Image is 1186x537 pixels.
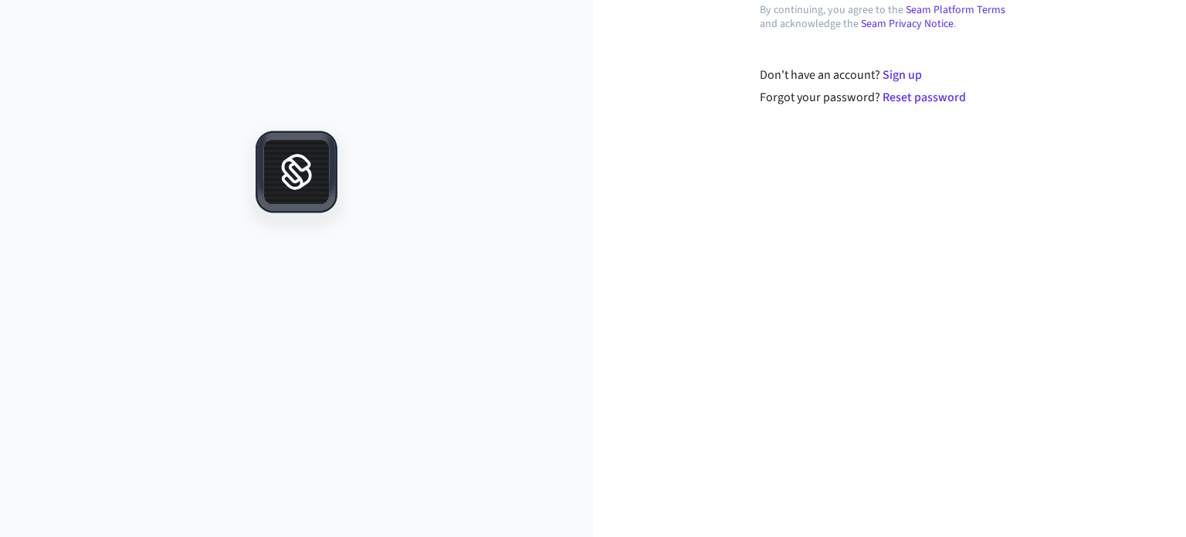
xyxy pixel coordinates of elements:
[906,2,1005,18] a: Seam Platform Terms
[760,3,1019,31] p: By continuing, you agree to the and acknowledge the .
[883,66,922,83] a: Sign up
[760,88,1020,107] div: Forgot your password?
[760,66,1020,84] div: Don't have an account?
[883,89,966,106] a: Reset password
[861,16,954,32] a: Seam Privacy Notice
